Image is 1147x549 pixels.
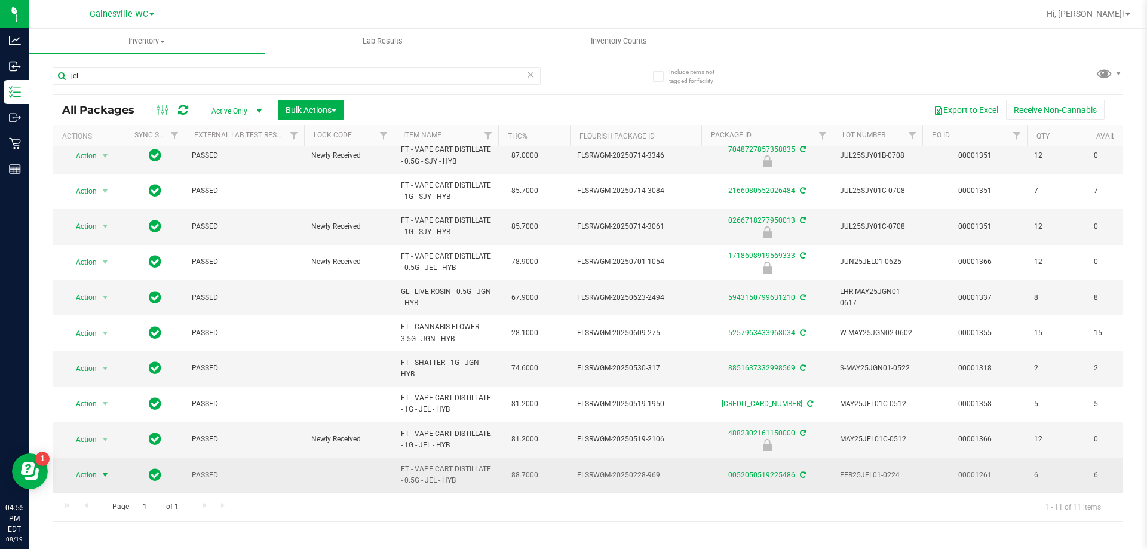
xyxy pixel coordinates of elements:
[577,150,694,161] span: FLSRWGM-20250714-3346
[401,321,491,344] span: FT - CANNABIS FLOWER - 3.5G - JGN - HYB
[526,67,535,82] span: Clear
[1036,132,1050,140] a: Qty
[798,216,806,225] span: Sync from Compliance System
[508,132,528,140] a: THC%
[798,471,806,479] span: Sync from Compliance System
[311,150,387,161] span: Newly Received
[65,395,97,412] span: Action
[374,125,394,146] a: Filter
[149,467,161,483] span: In Sync
[505,218,544,235] span: 85.7000
[1094,221,1139,232] span: 0
[9,60,21,72] inline-svg: Inbound
[505,467,544,484] span: 88.7000
[798,186,806,195] span: Sync from Compliance System
[53,67,541,85] input: Search Package ID, Item Name, SKU, Lot or Part Number...
[728,186,795,195] a: 2166080552026484
[98,254,113,271] span: select
[9,163,21,175] inline-svg: Reports
[1034,221,1079,232] span: 12
[98,148,113,164] span: select
[840,221,915,232] span: JUL25SJY01C-0708
[728,429,795,437] a: 4882302161150000
[1034,398,1079,410] span: 5
[728,293,795,302] a: 5943150799631210
[194,131,288,139] a: External Lab Test Result
[5,502,23,535] p: 04:55 PM EDT
[505,360,544,377] span: 74.6000
[1034,150,1079,161] span: 12
[1094,363,1139,374] span: 2
[192,256,297,268] span: PASSED
[479,125,498,146] a: Filter
[958,186,992,195] a: 00001351
[149,289,161,306] span: In Sync
[102,498,188,516] span: Page of 1
[728,471,795,479] a: 0052050519225486
[728,364,795,372] a: 8851637332998569
[35,452,50,466] iframe: Resource center unread badge
[401,180,491,203] span: FT - VAPE CART DISTILLATE - 1G - SJY - HYB
[62,132,120,140] div: Actions
[286,105,336,115] span: Bulk Actions
[65,148,97,164] span: Action
[311,221,387,232] span: Newly Received
[505,289,544,306] span: 67.9000
[813,125,833,146] a: Filter
[501,29,737,54] a: Inventory Counts
[577,327,694,339] span: FLSRWGM-20250609-275
[149,324,161,341] span: In Sync
[958,400,992,408] a: 00001358
[577,398,694,410] span: FLSRWGM-20250519-1950
[577,363,694,374] span: FLSRWGM-20250530-317
[9,137,21,149] inline-svg: Retail
[505,253,544,271] span: 78.9000
[1094,470,1139,481] span: 6
[137,498,158,516] input: 1
[401,251,491,274] span: FT - VAPE CART DISTILLATE - 0.5G - JEL - HYB
[505,395,544,413] span: 81.2000
[505,324,544,342] span: 28.1000
[958,222,992,231] a: 00001351
[728,329,795,337] a: 5257963433968034
[798,429,806,437] span: Sync from Compliance System
[805,400,813,408] span: Sync from Compliance System
[903,125,922,146] a: Filter
[65,360,97,377] span: Action
[958,364,992,372] a: 00001318
[1047,9,1124,19] span: Hi, [PERSON_NAME]!
[505,147,544,164] span: 87.0000
[311,256,387,268] span: Newly Received
[1094,434,1139,445] span: 0
[1034,434,1079,445] span: 12
[700,262,835,274] div: Newly Received
[958,151,992,160] a: 00001351
[65,431,97,448] span: Action
[728,216,795,225] a: 0266718277950013
[840,327,915,339] span: W-MAY25JGN02-0602
[798,293,806,302] span: Sync from Compliance System
[98,431,113,448] span: select
[1094,327,1139,339] span: 15
[840,286,915,309] span: LHR-MAY25JGN01-0617
[165,125,185,146] a: Filter
[65,183,97,200] span: Action
[284,125,304,146] a: Filter
[1034,470,1079,481] span: 6
[1035,498,1111,516] span: 1 - 11 of 11 items
[98,395,113,412] span: select
[98,467,113,483] span: select
[798,145,806,154] span: Sync from Compliance System
[577,256,694,268] span: FLSRWGM-20250701-1054
[840,434,915,445] span: MAY25JEL01C-0512
[840,150,915,161] span: JUL25SJY01B-0708
[728,145,795,154] a: 7048727857358835
[401,392,491,415] span: FT - VAPE CART DISTILLATE - 1G - JEL - HYB
[700,226,835,238] div: Newly Received
[1094,256,1139,268] span: 0
[65,467,97,483] span: Action
[401,357,491,380] span: FT - SHATTER - 1G - JGN - HYB
[149,253,161,270] span: In Sync
[401,144,491,167] span: FT - VAPE CART DISTILLATE - 0.5G - SJY - HYB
